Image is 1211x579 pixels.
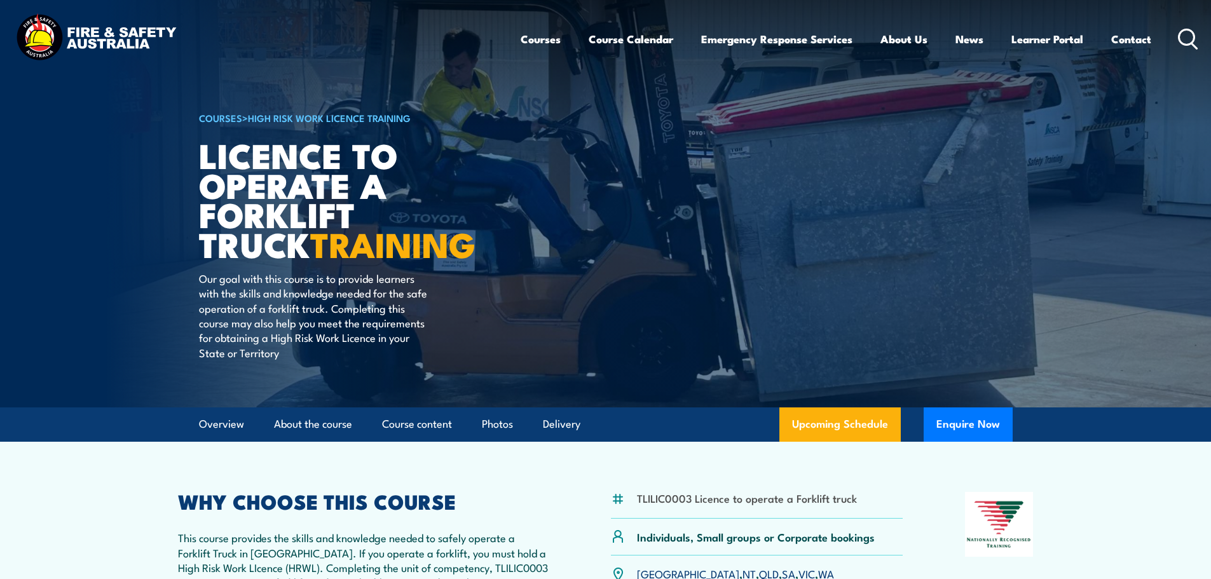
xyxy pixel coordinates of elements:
img: Nationally Recognised Training logo. [965,492,1034,557]
a: About the course [274,407,352,441]
li: TLILIC0003 Licence to operate a Forklift truck [637,491,857,505]
a: Emergency Response Services [701,22,852,56]
a: Upcoming Schedule [779,407,901,442]
h6: > [199,110,513,125]
p: Individuals, Small groups or Corporate bookings [637,529,875,544]
a: High Risk Work Licence Training [248,111,411,125]
a: Learner Portal [1011,22,1083,56]
a: Overview [199,407,244,441]
strong: TRAINING [310,217,476,269]
a: Courses [521,22,561,56]
a: Course content [382,407,452,441]
a: Delivery [543,407,580,441]
a: About Us [880,22,927,56]
a: News [955,22,983,56]
a: Contact [1111,22,1151,56]
button: Enquire Now [924,407,1013,442]
a: Course Calendar [589,22,673,56]
h1: Licence to operate a forklift truck [199,140,513,259]
a: COURSES [199,111,242,125]
a: Photos [482,407,513,441]
h2: WHY CHOOSE THIS COURSE [178,492,549,510]
p: Our goal with this course is to provide learners with the skills and knowledge needed for the saf... [199,271,431,360]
